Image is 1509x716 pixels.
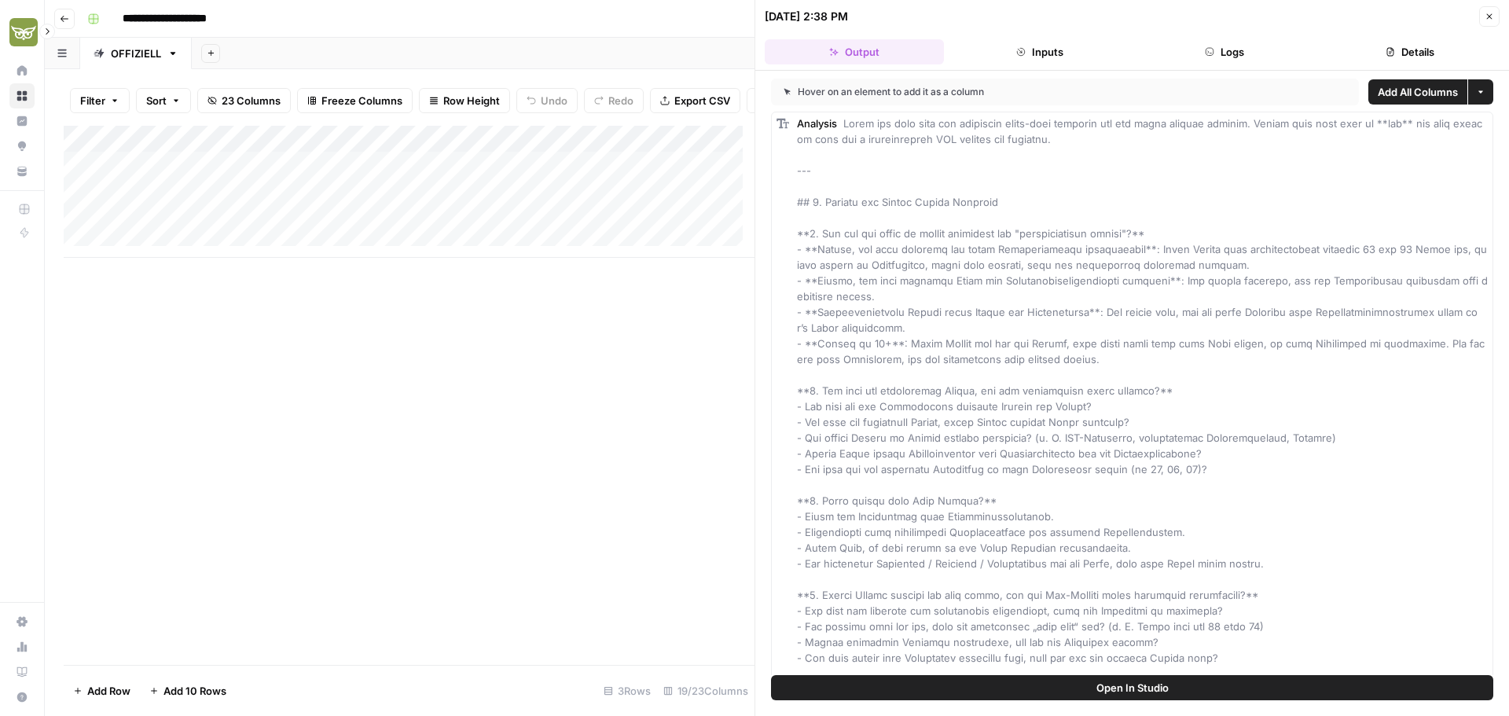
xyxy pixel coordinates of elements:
span: Filter [80,93,105,108]
button: Freeze Columns [297,88,413,113]
button: Sort [136,88,191,113]
button: Details [1320,39,1500,64]
div: OFFIZIELL [111,46,161,61]
a: OFFIZIELL [80,38,192,69]
button: Export CSV [650,88,740,113]
a: Usage [9,634,35,659]
button: Filter [70,88,130,113]
span: Freeze Columns [321,93,402,108]
div: [DATE] 2:38 PM [765,9,848,24]
button: 23 Columns [197,88,291,113]
span: Add Row [87,683,130,699]
button: Add Row [64,678,140,703]
span: Open In Studio [1096,680,1169,696]
img: Evergreen Media Logo [9,18,38,46]
button: Output [765,39,944,64]
button: Add 10 Rows [140,678,236,703]
span: Undo [541,93,567,108]
span: Add 10 Rows [163,683,226,699]
div: Hover on an element to add it as a column [784,85,1166,99]
button: Open In Studio [771,675,1493,700]
button: Add All Columns [1368,79,1467,105]
span: Redo [608,93,633,108]
button: Help + Support [9,685,35,710]
span: Export CSV [674,93,730,108]
button: Logs [1136,39,1315,64]
a: Opportunities [9,134,35,159]
span: 23 Columns [222,93,281,108]
button: Redo [584,88,644,113]
span: Row Height [443,93,500,108]
span: Sort [146,93,167,108]
span: Add All Columns [1378,84,1458,100]
div: 3 Rows [597,678,657,703]
a: Settings [9,609,35,634]
a: Learning Hub [9,659,35,685]
a: Your Data [9,159,35,184]
button: Workspace: Evergreen Media [9,13,35,52]
span: Analysis [797,117,837,130]
button: Undo [516,88,578,113]
a: Browse [9,83,35,108]
button: Row Height [419,88,510,113]
a: Insights [9,108,35,134]
a: Home [9,58,35,83]
button: Inputs [950,39,1129,64]
div: 19/23 Columns [657,678,754,703]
